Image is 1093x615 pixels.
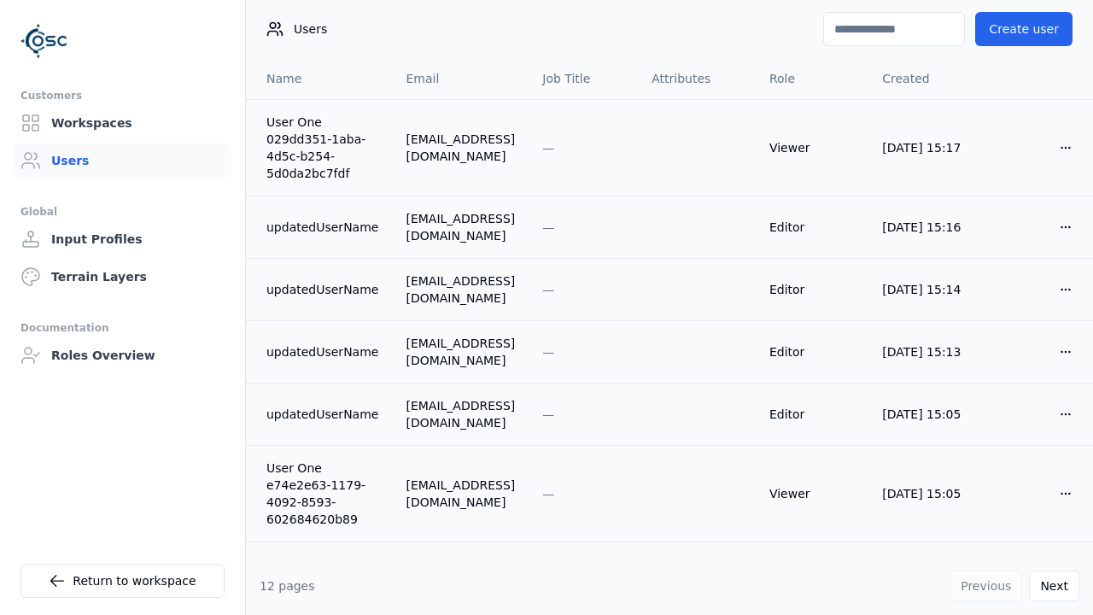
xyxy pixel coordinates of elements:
th: Email [392,58,529,99]
div: [EMAIL_ADDRESS][DOMAIN_NAME] [406,131,515,165]
th: Job Title [529,58,638,99]
span: 12 pages [260,579,315,593]
div: Editor [769,281,855,298]
a: updatedUserName [266,281,378,298]
div: Viewer [769,485,855,502]
span: — [542,345,554,359]
button: Next [1029,571,1079,601]
span: — [542,220,554,234]
div: Global [20,202,225,222]
a: User One e74e2e63-1179-4092-8593-602684620b89 [266,460,378,528]
div: [DATE] 15:14 [882,281,969,298]
div: Editor [769,343,855,360]
div: Documentation [20,318,225,338]
div: [DATE] 15:16 [882,219,969,236]
a: updatedUserName [266,343,378,360]
img: Logo [20,17,68,65]
div: [EMAIL_ADDRESS][DOMAIN_NAME] [406,272,515,307]
a: Roles Overview [14,338,231,372]
div: [DATE] 15:05 [882,485,969,502]
a: Return to workspace [20,564,225,598]
a: updatedUserName [266,406,378,423]
th: Created [868,58,983,99]
div: [EMAIL_ADDRESS][DOMAIN_NAME] [406,335,515,369]
span: Users [294,20,327,38]
div: [EMAIL_ADDRESS][DOMAIN_NAME] [406,556,515,590]
a: Workspaces [14,106,231,140]
div: Customers [20,85,225,106]
div: [DATE] 15:17 [882,139,969,156]
th: Role [756,58,868,99]
a: Users [14,143,231,178]
div: Viewer [769,139,855,156]
div: [DATE] 15:05 [882,406,969,423]
a: Terrain Layers [14,260,231,294]
div: Editor [769,219,855,236]
span: — [542,487,554,501]
div: [EMAIL_ADDRESS][DOMAIN_NAME] [406,397,515,431]
div: [EMAIL_ADDRESS][DOMAIN_NAME] [406,477,515,511]
div: Editor [769,406,855,423]
span: — [542,283,554,296]
th: Attributes [638,58,756,99]
button: Create user [975,12,1073,46]
span: — [542,141,554,155]
a: updatedUserName [266,219,378,236]
a: User One 029dd351-1aba-4d5c-b254-5d0da2bc7fdf [266,114,378,182]
a: Input Profiles [14,222,231,256]
div: [DATE] 15:13 [882,343,969,360]
th: Name [246,58,392,99]
span: — [542,407,554,421]
div: [EMAIL_ADDRESS][DOMAIN_NAME] [406,210,515,244]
